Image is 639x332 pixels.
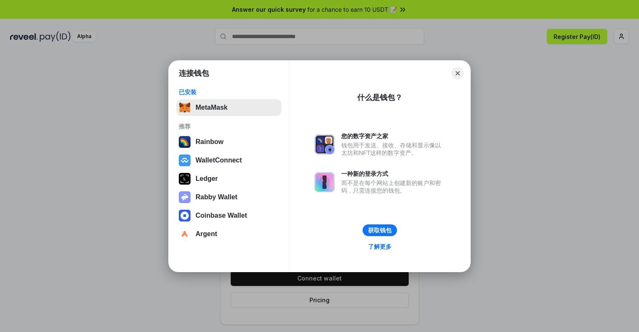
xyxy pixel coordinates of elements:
div: 一种新的登录方式 [341,170,445,178]
img: svg+xml,%3Csvg%20width%3D%2228%22%20height%3D%2228%22%20viewBox%3D%220%200%2028%2028%22%20fill%3D... [179,228,191,240]
img: svg+xml,%3Csvg%20xmlns%3D%22http%3A%2F%2Fwww.w3.org%2F2000%2Fsvg%22%20width%3D%2228%22%20height%3... [179,173,191,185]
img: svg+xml,%3Csvg%20width%3D%2228%22%20height%3D%2228%22%20viewBox%3D%220%200%2028%2028%22%20fill%3D... [179,210,191,221]
img: svg+xml,%3Csvg%20xmlns%3D%22http%3A%2F%2Fwww.w3.org%2F2000%2Fsvg%22%20fill%3D%22none%22%20viewBox... [179,191,191,203]
div: WalletConnect [196,157,242,164]
div: Argent [196,230,217,238]
div: 已安装 [179,88,279,96]
button: MetaMask [176,99,281,116]
button: Coinbase Wallet [176,207,281,224]
div: Coinbase Wallet [196,212,247,219]
img: svg+xml,%3Csvg%20xmlns%3D%22http%3A%2F%2Fwww.w3.org%2F2000%2Fsvg%22%20fill%3D%22none%22%20viewBox... [314,134,335,154]
div: 您的数字资产之家 [341,132,445,140]
a: 了解更多 [363,241,397,252]
button: Rabby Wallet [176,189,281,206]
img: svg+xml,%3Csvg%20width%3D%22120%22%20height%3D%22120%22%20viewBox%3D%220%200%20120%20120%22%20fil... [179,136,191,148]
div: 什么是钱包？ [357,93,402,103]
button: Close [452,67,464,79]
div: 推荐 [179,123,279,130]
div: 钱包用于发送、接收、存储和显示像以太坊和NFT这样的数字资产。 [341,142,445,157]
button: 获取钱包 [363,224,397,236]
div: 获取钱包 [368,226,392,234]
div: 而不是在每个网站上创建新的账户和密码，只需连接您的钱包。 [341,179,445,194]
button: Ledger [176,170,281,187]
img: svg+xml,%3Csvg%20fill%3D%22none%22%20height%3D%2233%22%20viewBox%3D%220%200%2035%2033%22%20width%... [179,102,191,113]
button: Argent [176,226,281,242]
div: MetaMask [196,104,227,111]
h1: 连接钱包 [179,68,209,78]
img: svg+xml,%3Csvg%20xmlns%3D%22http%3A%2F%2Fwww.w3.org%2F2000%2Fsvg%22%20fill%3D%22none%22%20viewBox... [314,172,335,192]
button: Rainbow [176,134,281,150]
div: Ledger [196,175,218,183]
div: 了解更多 [368,243,392,250]
img: svg+xml,%3Csvg%20width%3D%2228%22%20height%3D%2228%22%20viewBox%3D%220%200%2028%2028%22%20fill%3D... [179,154,191,166]
div: Rainbow [196,138,224,146]
button: WalletConnect [176,152,281,169]
div: Rabby Wallet [196,193,237,201]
